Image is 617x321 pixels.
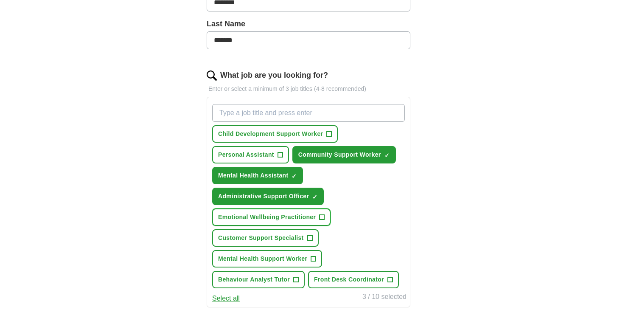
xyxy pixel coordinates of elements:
[218,213,316,222] span: Emotional Wellbeing Practitioner
[218,130,323,138] span: Child Development Support Worker
[312,194,317,200] span: ✓
[218,150,274,159] span: Personal Assistant
[292,146,396,163] button: Community Support Worker✓
[362,292,407,304] div: 3 / 10 selected
[218,275,290,284] span: Behaviour Analyst Tutor
[218,171,288,180] span: Mental Health Assistant
[207,18,410,30] label: Last Name
[308,271,399,288] button: Front Desk Coordinator
[292,173,297,180] span: ✓
[212,271,305,288] button: Behaviour Analyst Tutor
[212,188,324,205] button: Administrative Support Officer✓
[384,152,390,159] span: ✓
[218,234,304,242] span: Customer Support Specialist
[220,70,328,81] label: What job are you looking for?
[218,192,309,201] span: Administrative Support Officer
[212,293,240,304] button: Select all
[212,167,303,184] button: Mental Health Assistant✓
[298,150,381,159] span: Community Support Worker
[212,146,289,163] button: Personal Assistant
[212,208,331,226] button: Emotional Wellbeing Practitioner
[212,104,405,122] input: Type a job title and press enter
[212,250,322,267] button: Mental Health Support Worker
[207,84,410,93] p: Enter or select a minimum of 3 job titles (4-8 recommended)
[212,229,319,247] button: Customer Support Specialist
[212,125,338,143] button: Child Development Support Worker
[207,70,217,81] img: search.png
[218,254,307,263] span: Mental Health Support Worker
[314,275,384,284] span: Front Desk Coordinator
